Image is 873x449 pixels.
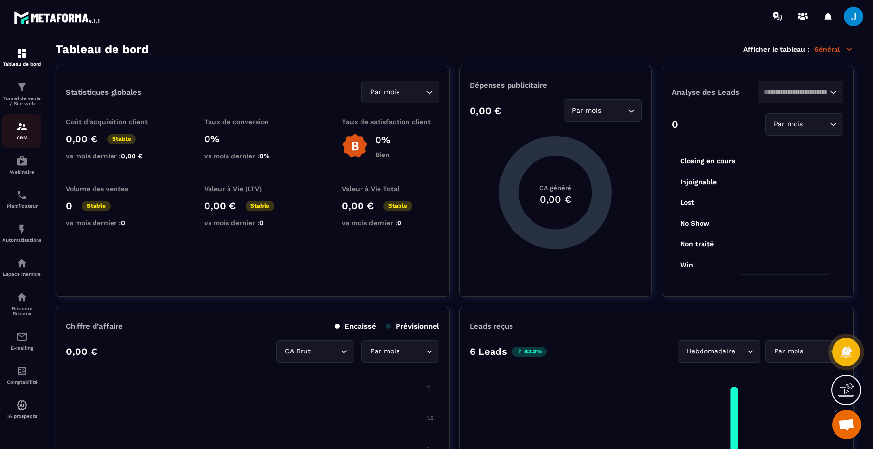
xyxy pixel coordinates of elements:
span: Par mois [772,119,805,130]
div: Search for option [678,340,760,363]
a: schedulerschedulerPlanificateur [2,182,41,216]
img: automations [16,223,28,235]
p: 0 [66,200,72,212]
p: Général [814,45,854,54]
p: 0% [375,134,390,146]
p: 83.3% [512,347,547,357]
p: 6 Leads [470,346,507,357]
a: Ouvrir le chat [832,410,861,439]
p: Webinaire [2,169,41,175]
p: 0,00 € [342,200,374,212]
div: Search for option [276,340,354,363]
p: Tunnel de vente / Site web [2,96,41,106]
p: vs mois dernier : [342,219,439,227]
input: Search for option [764,87,827,98]
span: Par mois [368,87,401,98]
p: Stable [82,201,111,211]
p: Stable [107,134,136,144]
span: 0 [259,219,264,227]
p: Planificateur [2,203,41,209]
span: 0% [259,152,270,160]
img: logo [14,9,101,26]
a: automationsautomationsAutomatisations [2,216,41,250]
p: 0,00 € [204,200,236,212]
div: Search for option [758,81,843,103]
span: Par mois [368,346,401,357]
span: CA Brut [283,346,313,357]
img: formation [16,47,28,59]
p: IA prospects [2,413,41,419]
a: formationformationTableau de bord [2,40,41,74]
tspan: Injoignable [680,178,716,186]
p: Stable [246,201,274,211]
img: accountant [16,365,28,377]
p: vs mois dernier : [66,219,163,227]
img: automations [16,155,28,167]
p: Statistiques globales [66,88,141,97]
img: scheduler [16,189,28,201]
p: Leads reçus [470,322,513,331]
tspan: 2 [427,384,430,390]
p: Analyse des Leads [672,88,758,97]
div: Search for option [564,99,642,122]
tspan: No Show [680,219,709,227]
p: 0,00 € [66,133,97,145]
img: formation [16,81,28,93]
h3: Tableau de bord [56,42,149,56]
img: social-network [16,292,28,303]
p: Dépenses publicitaire [470,81,641,90]
input: Search for option [401,87,423,98]
p: 0,00 € [66,346,97,357]
p: Taux de conversion [204,118,302,126]
a: social-networksocial-networkRéseaux Sociaux [2,284,41,324]
p: Afficher le tableau : [743,45,809,53]
p: Bien [375,151,390,158]
img: email [16,331,28,343]
p: Espace membre [2,272,41,277]
p: Automatisations [2,237,41,243]
p: Valeur à Vie Total [342,185,439,193]
span: 0 [121,219,125,227]
p: Volume des ventes [66,185,163,193]
input: Search for option [313,346,338,357]
div: Search for option [765,340,843,363]
input: Search for option [604,105,626,116]
p: 0,00 € [470,105,501,117]
input: Search for option [805,346,827,357]
span: Hebdomadaire [684,346,737,357]
p: Taux de satisfaction client [342,118,439,126]
p: Comptabilité [2,379,41,385]
p: Chiffre d’affaire [66,322,123,331]
img: automations [16,399,28,411]
p: Coût d'acquisition client [66,118,163,126]
div: Search for option [361,81,439,103]
input: Search for option [805,119,827,130]
input: Search for option [401,346,423,357]
p: vs mois dernier : [204,152,302,160]
div: Search for option [361,340,439,363]
span: Par mois [772,346,805,357]
tspan: Win [680,261,693,269]
a: automationsautomationsWebinaire [2,148,41,182]
p: Prévisionnel [386,322,439,331]
tspan: 1.5 [427,415,433,421]
p: CRM [2,135,41,140]
tspan: Lost [680,198,694,206]
p: 0 [672,118,678,130]
p: vs mois dernier : [204,219,302,227]
tspan: Closing en cours [680,157,735,165]
a: formationformationTunnel de vente / Site web [2,74,41,114]
img: b-badge-o.b3b20ee6.svg [342,133,368,159]
span: 0 [397,219,401,227]
span: 0,00 € [121,152,143,160]
p: Valeur à Vie (LTV) [204,185,302,193]
span: Par mois [570,105,604,116]
p: Stable [383,201,412,211]
p: Encaissé [335,322,376,331]
tspan: 5 [834,407,837,413]
div: Search for option [765,113,843,136]
input: Search for option [737,346,744,357]
p: 0% [204,133,302,145]
img: formation [16,121,28,133]
tspan: 4 [834,430,837,436]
